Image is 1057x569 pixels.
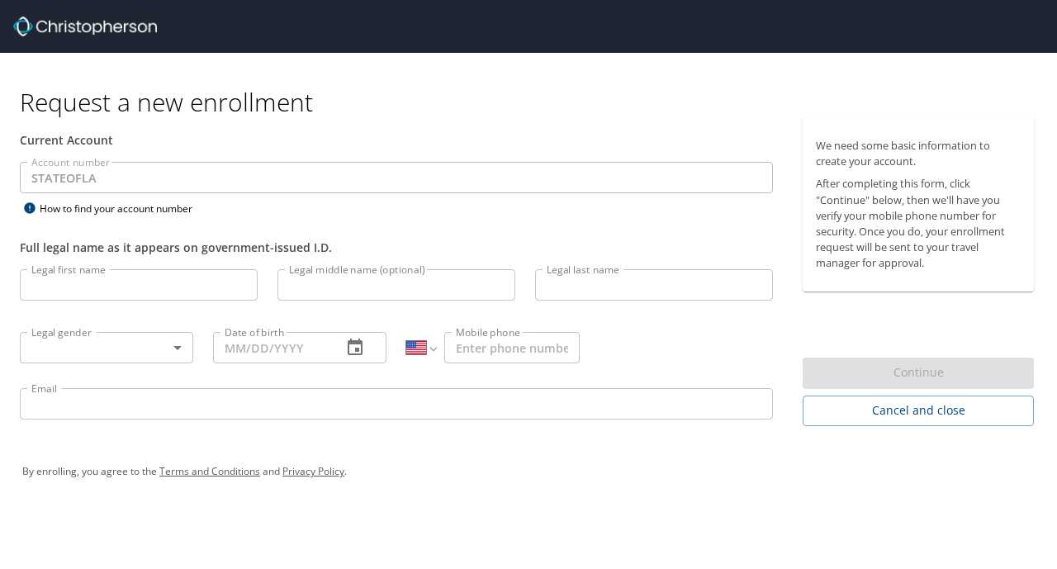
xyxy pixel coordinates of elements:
[816,401,1021,421] span: Cancel and close
[213,332,329,363] input: MM/DD/YYYY
[20,332,193,363] div: ​
[816,176,1021,271] p: After completing this form, click "Continue" below, then we'll have you verify your mobile phone ...
[20,198,226,219] div: How to find your account number
[13,17,157,36] img: cbt logo
[282,464,344,478] a: Privacy Policy
[22,451,1035,492] div: By enrolling, you agree to the and .
[816,138,1021,169] p: We need some basic information to create your account.
[803,396,1034,426] button: Cancel and close
[159,464,260,478] a: Terms and Conditions
[20,131,773,149] div: Current Account
[20,86,1047,118] h1: Request a new enrollment
[20,239,773,256] div: Full legal name as it appears on government-issued I.D.
[444,332,580,363] input: Enter phone number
